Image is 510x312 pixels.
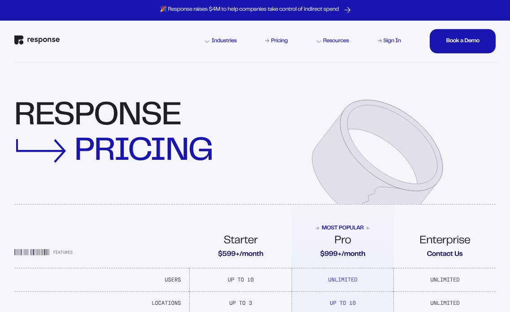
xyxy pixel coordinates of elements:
span: Pro [335,235,351,246]
a: Sign In [376,37,402,45]
span: Contact Us [427,250,463,259]
div: response [14,102,215,170]
button: Book a DemoBook a DemoBook a DemoBook a Demo [430,29,496,53]
td: Users [14,268,190,291]
span: $999+/month [320,250,366,259]
div: Pricing [271,38,288,44]
div: Resources [317,38,349,44]
span: Most Popular [316,225,370,232]
span: Starter [224,235,258,246]
td: Unlimited [292,268,394,291]
img: Response Logo [14,35,60,45]
td: Up To 10 [190,268,292,291]
a: Pricing [264,37,289,45]
div: Industries [205,38,237,44]
a: Response Home [14,35,60,47]
span: $599+/month [218,250,263,259]
div: Book a Demo [446,38,479,44]
div: Sign In [383,38,401,44]
span: Enterprise [419,235,470,246]
p: 🎉 Response raises $4M to help companies take control of indirect spend [160,6,339,13]
td: Unlimited [394,268,496,291]
div: Features [14,249,190,259]
div: pricing [74,137,213,167]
